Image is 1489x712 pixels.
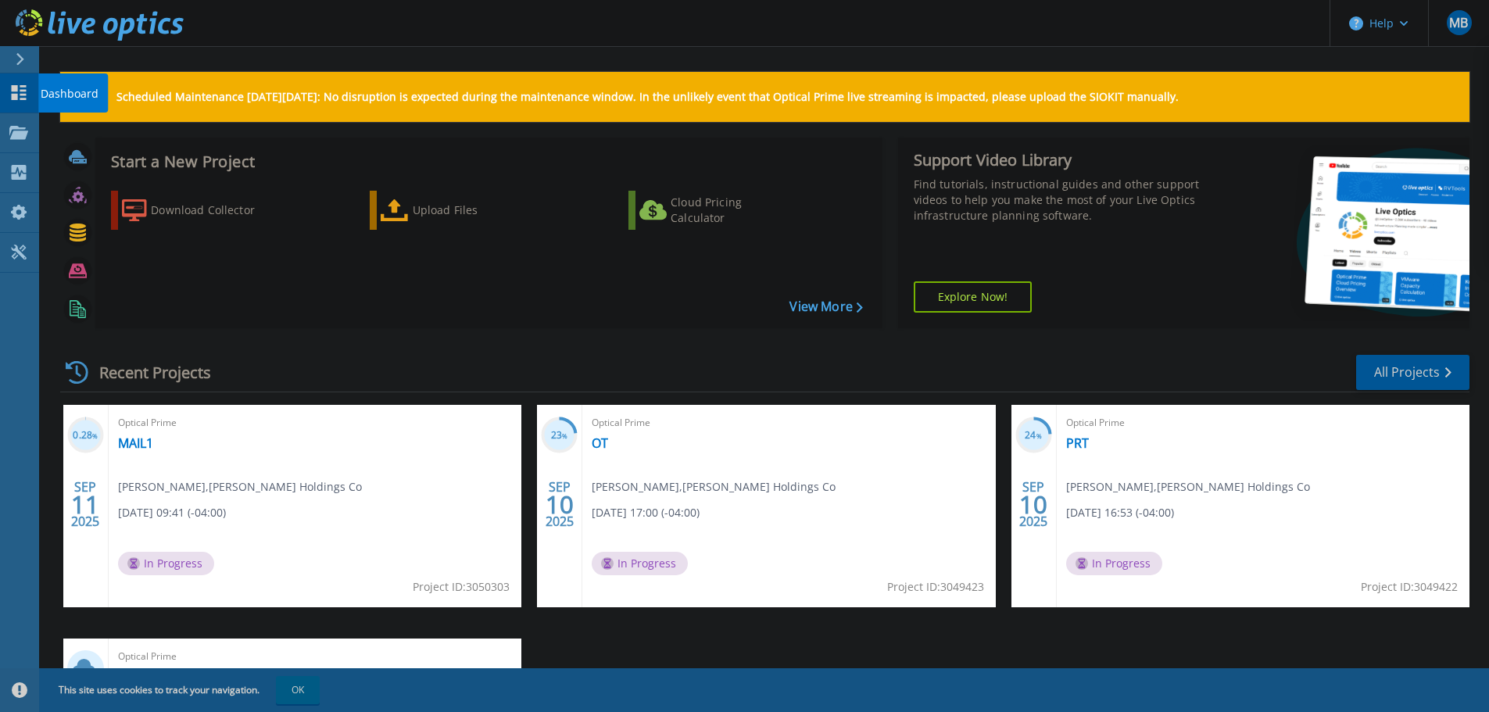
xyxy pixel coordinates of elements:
[887,578,984,596] span: Project ID: 3049423
[43,676,320,704] span: This site uses cookies to track your navigation.
[118,435,153,451] a: MAIL1
[67,427,104,445] h3: 0.28
[70,476,100,533] div: SEP 2025
[1066,414,1460,431] span: Optical Prime
[111,153,862,170] h3: Start a New Project
[111,191,285,230] a: Download Collector
[671,195,796,226] div: Cloud Pricing Calculator
[545,476,574,533] div: SEP 2025
[1015,427,1052,445] h3: 24
[370,191,544,230] a: Upload Files
[592,478,836,496] span: [PERSON_NAME] , [PERSON_NAME] Holdings Co
[592,504,700,521] span: [DATE] 17:00 (-04:00)
[118,552,214,575] span: In Progress
[592,552,688,575] span: In Progress
[118,414,512,431] span: Optical Prime
[1066,478,1310,496] span: [PERSON_NAME] , [PERSON_NAME] Holdings Co
[118,648,512,665] span: Optical Prime
[71,498,99,511] span: 11
[1018,476,1048,533] div: SEP 2025
[118,478,362,496] span: [PERSON_NAME] , [PERSON_NAME] Holdings Co
[1066,504,1174,521] span: [DATE] 16:53 (-04:00)
[914,281,1033,313] a: Explore Now!
[276,676,320,704] button: OK
[1019,498,1047,511] span: 10
[413,578,510,596] span: Project ID: 3050303
[914,177,1205,224] div: Find tutorials, instructional guides and other support videos to help you make the most of your L...
[914,150,1205,170] div: Support Video Library
[41,73,98,114] p: Dashboard
[592,435,608,451] a: OT
[1036,431,1042,440] span: %
[1066,435,1089,451] a: PRT
[60,353,232,392] div: Recent Projects
[592,414,986,431] span: Optical Prime
[546,498,574,511] span: 10
[118,504,226,521] span: [DATE] 09:41 (-04:00)
[151,195,276,226] div: Download Collector
[1361,578,1458,596] span: Project ID: 3049422
[1066,552,1162,575] span: In Progress
[92,431,98,440] span: %
[1356,355,1469,390] a: All Projects
[562,431,567,440] span: %
[541,427,578,445] h3: 23
[789,299,862,314] a: View More
[628,191,803,230] a: Cloud Pricing Calculator
[1449,16,1468,29] span: MB
[116,91,1179,103] p: Scheduled Maintenance [DATE][DATE]: No disruption is expected during the maintenance window. In t...
[413,195,538,226] div: Upload Files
